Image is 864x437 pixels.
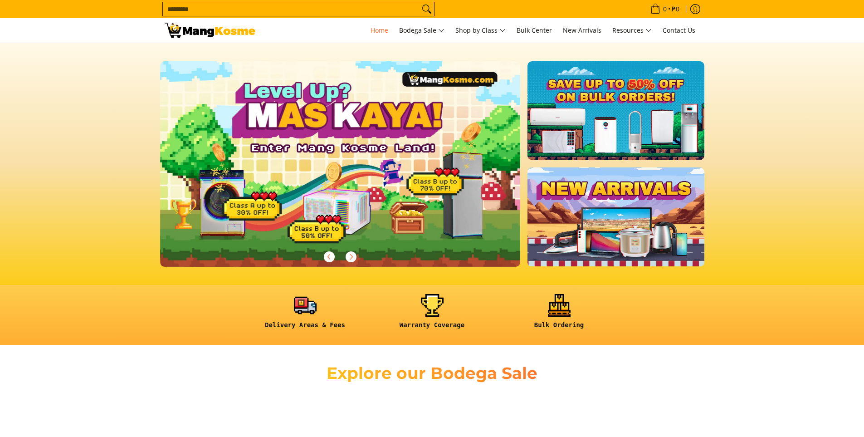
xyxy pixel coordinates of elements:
[512,18,556,43] a: Bulk Center
[563,26,601,34] span: New Arrivals
[451,18,510,43] a: Shop by Class
[371,26,388,34] span: Home
[264,18,700,43] nav: Main Menu
[658,18,700,43] a: Contact Us
[373,294,491,336] a: <h6><strong>Warranty Coverage</strong></h6>
[500,294,618,336] a: <h6><strong>Bulk Ordering</strong></h6>
[455,25,506,36] span: Shop by Class
[558,18,606,43] a: New Arrivals
[612,25,652,36] span: Resources
[663,26,695,34] span: Contact Us
[301,363,564,383] h2: Explore our Bodega Sale
[160,61,550,281] a: More
[648,4,682,14] span: •
[517,26,552,34] span: Bulk Center
[399,25,444,36] span: Bodega Sale
[165,23,255,38] img: Mang Kosme: Your Home Appliances Warehouse Sale Partner!
[366,18,393,43] a: Home
[319,247,339,267] button: Previous
[341,247,361,267] button: Next
[662,6,668,12] span: 0
[670,6,681,12] span: ₱0
[246,294,364,336] a: <h6><strong>Delivery Areas & Fees</strong></h6>
[608,18,656,43] a: Resources
[420,2,434,16] button: Search
[395,18,449,43] a: Bodega Sale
